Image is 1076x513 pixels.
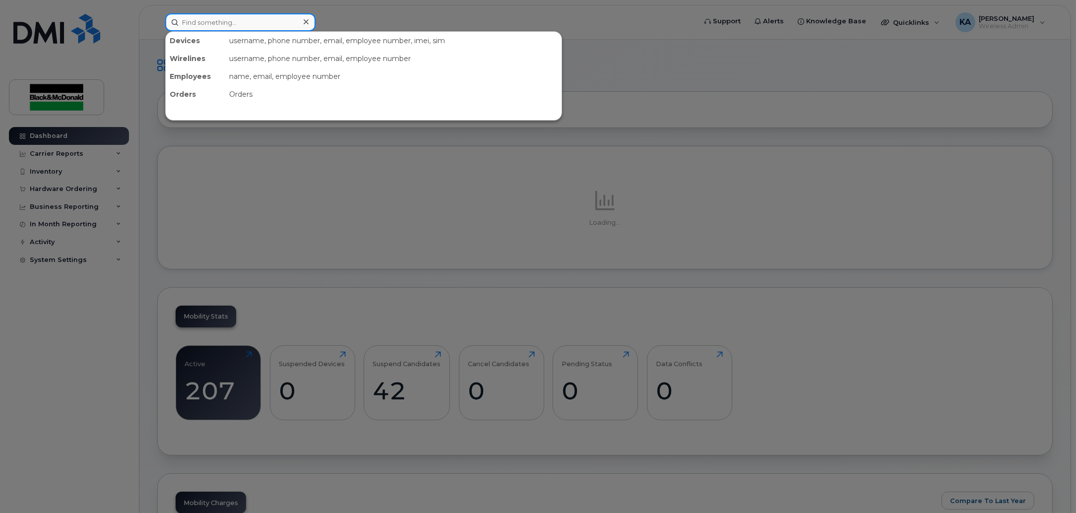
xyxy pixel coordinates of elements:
div: Devices [166,32,225,50]
div: name, email, employee number [225,67,562,85]
div: username, phone number, email, employee number, imei, sim [225,32,562,50]
div: Orders [225,85,562,103]
div: Orders [166,85,225,103]
div: Wirelines [166,50,225,67]
div: Employees [166,67,225,85]
div: username, phone number, email, employee number [225,50,562,67]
